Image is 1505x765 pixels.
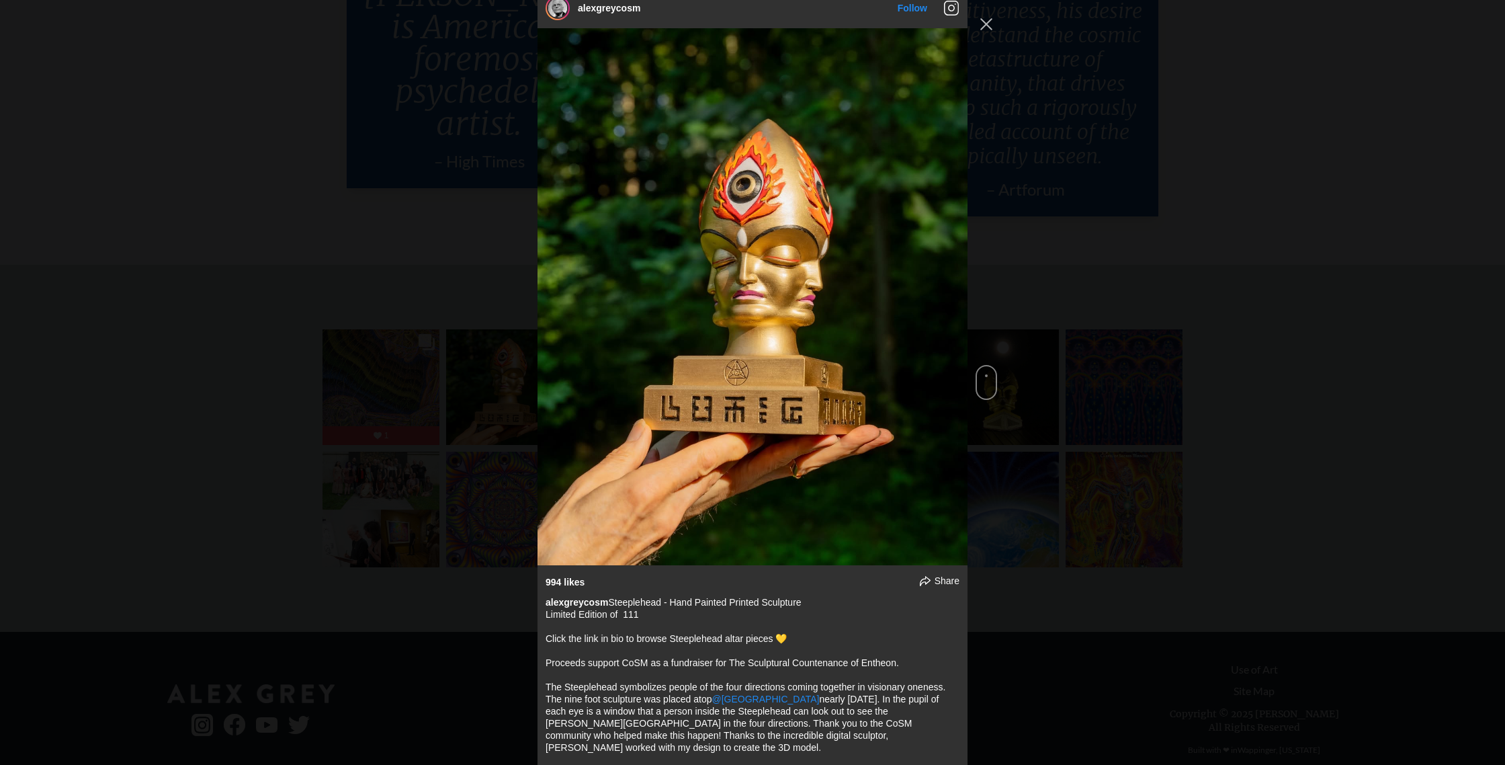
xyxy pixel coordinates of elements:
[898,3,927,13] a: Follow
[976,13,997,35] button: Close Instagram Feed Popup
[546,597,608,608] a: alexgreycosm
[935,575,959,587] span: Share
[712,694,820,704] a: @[GEOGRAPHIC_DATA]
[546,576,585,588] div: 994 likes
[578,3,640,13] a: alexgreycosm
